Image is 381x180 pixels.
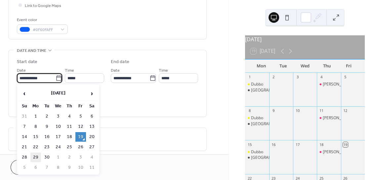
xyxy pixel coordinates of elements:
[42,101,52,111] th: Tu
[87,132,97,142] td: 20
[251,115,263,121] div: Dubbo
[42,132,52,142] td: 16
[87,101,97,111] th: Sa
[343,108,348,113] div: 12
[75,122,86,131] td: 12
[30,87,86,101] th: [DATE]
[30,101,41,111] th: Mo
[294,59,316,73] div: Wed
[87,153,97,162] td: 4
[247,75,252,80] div: 1
[30,122,41,131] td: 8
[53,153,63,162] td: 1
[30,153,41,162] td: 29
[111,67,120,74] span: Date
[53,122,63,131] td: 10
[75,163,86,172] td: 10
[42,142,52,152] td: 23
[64,132,75,142] td: 18
[19,112,30,121] td: 31
[33,26,57,33] span: #0F60FAFF
[17,58,37,65] div: Start date
[316,59,338,73] div: Thu
[17,47,46,54] span: Date and time
[245,82,269,87] div: Dubbo
[19,142,30,152] td: 21
[75,153,86,162] td: 3
[42,122,52,131] td: 9
[11,160,51,175] button: Cancel
[245,88,269,93] div: PORTLAND
[75,101,86,111] th: Fr
[159,67,168,74] span: Time
[295,75,300,80] div: 3
[75,132,86,142] td: 19
[30,132,41,142] td: 15
[245,149,269,155] div: Dubbo
[53,101,63,111] th: We
[42,163,52,172] td: 7
[247,108,252,113] div: 8
[75,142,86,152] td: 26
[87,163,97,172] td: 11
[319,75,324,80] div: 4
[323,149,354,155] div: [PERSON_NAME]
[271,108,276,113] div: 9
[64,153,75,162] td: 2
[42,153,52,162] td: 30
[64,122,75,131] td: 11
[245,35,365,43] div: [DATE]
[87,142,97,152] td: 27
[65,67,74,74] span: Time
[245,155,269,161] div: PORTLAND
[64,101,75,111] th: Th
[245,115,269,121] div: Dubbo
[250,59,272,73] div: Mon
[251,88,291,93] div: [GEOGRAPHIC_DATA]
[19,122,30,131] td: 7
[25,2,61,9] span: Link to Google Maps
[53,132,63,142] td: 17
[19,153,30,162] td: 28
[271,142,276,147] div: 16
[17,17,66,23] div: Event color
[87,87,97,100] span: ›
[343,142,348,147] div: 19
[247,142,252,147] div: 15
[87,122,97,131] td: 13
[251,121,291,127] div: [GEOGRAPHIC_DATA]
[251,149,263,155] div: Dubbo
[319,142,324,147] div: 18
[30,112,41,121] td: 1
[272,59,294,73] div: Tue
[271,75,276,80] div: 2
[19,101,30,111] th: Su
[317,82,341,87] div: Kelso
[53,142,63,152] td: 24
[251,82,263,87] div: Dubbo
[317,149,341,155] div: Kelso
[319,108,324,113] div: 11
[64,163,75,172] td: 9
[75,112,86,121] td: 5
[53,112,63,121] td: 3
[245,121,269,127] div: PORTLAND
[111,58,129,65] div: End date
[64,112,75,121] td: 4
[64,142,75,152] td: 25
[30,142,41,152] td: 22
[87,112,97,121] td: 6
[251,155,291,161] div: [GEOGRAPHIC_DATA]
[17,67,26,74] span: Date
[20,87,29,100] span: ‹
[19,163,30,172] td: 5
[19,132,30,142] td: 14
[53,163,63,172] td: 8
[323,82,354,87] div: [PERSON_NAME]
[295,142,300,147] div: 17
[343,75,348,80] div: 5
[295,108,300,113] div: 10
[30,163,41,172] td: 6
[323,115,354,121] div: [PERSON_NAME]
